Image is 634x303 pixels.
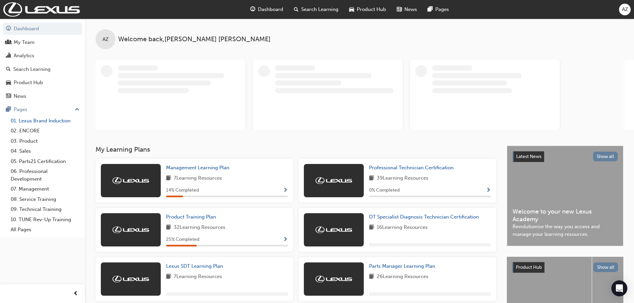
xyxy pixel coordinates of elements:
[14,106,27,113] div: Pages
[283,186,288,195] button: Show Progress
[397,5,402,14] span: news-icon
[3,21,82,103] button: DashboardMy TeamAnalyticsSearch LearningProduct HubNews
[516,154,541,159] span: Latest News
[369,174,374,183] span: book-icon
[316,227,352,233] img: Trak
[3,23,82,35] a: Dashboard
[14,52,34,60] div: Analytics
[513,151,618,162] a: Latest NewsShow all
[166,214,216,220] span: Product Training Plan
[344,3,391,16] a: car-iconProduct Hub
[369,214,479,220] span: DT Specialist Diagnosis Technician Certification
[166,263,223,269] span: Lexus SDT Learning Plan
[166,213,219,221] a: Product Training Plan
[512,262,618,273] a: Product HubShow all
[6,93,11,99] span: news-icon
[283,188,288,194] span: Show Progress
[369,224,374,232] span: book-icon
[516,264,542,270] span: Product Hub
[593,262,618,272] button: Show all
[73,290,78,298] span: prev-icon
[593,152,618,161] button: Show all
[369,273,374,281] span: book-icon
[357,6,386,13] span: Product Hub
[96,146,496,153] h3: My Learning Plans
[14,92,26,100] div: News
[369,263,435,269] span: Parts Manager Learning Plan
[622,6,628,13] span: AZ
[3,2,80,17] img: Trak
[289,3,344,16] a: search-iconSearch Learning
[6,107,11,113] span: pages-icon
[377,273,428,281] span: 26 Learning Resources
[166,224,171,232] span: book-icon
[166,262,226,270] a: Lexus SDT Learning Plan
[166,165,229,171] span: Management Learning Plan
[3,50,82,62] a: Analytics
[316,177,352,184] img: Trak
[245,3,289,16] a: guage-iconDashboard
[14,39,35,46] div: My Team
[8,116,82,126] a: 01. Lexus Brand Induction
[166,164,232,172] a: Management Learning Plan
[174,174,222,183] span: 7 Learning Resources
[294,5,299,14] span: search-icon
[3,76,82,89] a: Product Hub
[75,105,80,114] span: up-icon
[435,6,449,13] span: Pages
[391,3,422,16] a: news-iconNews
[301,6,338,13] span: Search Learning
[174,224,225,232] span: 32 Learning Resources
[283,235,288,244] button: Show Progress
[369,262,438,270] a: Parts Manager Learning Plan
[283,237,288,243] span: Show Progress
[118,36,271,43] span: Welcome back , [PERSON_NAME] [PERSON_NAME]
[3,103,82,116] button: Pages
[166,236,199,243] span: 25 % Completed
[377,224,428,232] span: 16 Learning Resources
[8,166,82,184] a: 06. Professional Development
[14,79,43,86] div: Product Hub
[369,164,456,172] a: Professional Technician Certification
[369,165,454,171] span: Professional Technician Certification
[3,63,82,76] a: Search Learning
[8,194,82,205] a: 08. Service Training
[112,177,149,184] img: Trak
[250,5,255,14] span: guage-icon
[486,188,491,194] span: Show Progress
[174,273,222,281] span: 7 Learning Resources
[619,4,631,15] button: AZ
[377,174,428,183] span: 39 Learning Resources
[6,26,11,32] span: guage-icon
[8,146,82,156] a: 04. Sales
[507,146,623,246] a: Latest NewsShow allWelcome to your new Lexus AcademyRevolutionise the way you access and manage y...
[6,80,11,86] span: car-icon
[316,276,352,282] img: Trak
[112,276,149,282] img: Trak
[166,187,199,194] span: 14 % Completed
[258,6,283,13] span: Dashboard
[112,227,149,233] img: Trak
[6,40,11,46] span: people-icon
[8,215,82,225] a: 10. TUNE Rev-Up Training
[8,184,82,194] a: 07. Management
[166,273,171,281] span: book-icon
[369,213,482,221] a: DT Specialist Diagnosis Technician Certification
[513,223,618,238] span: Revolutionise the way you access and manage your learning resources.
[404,6,417,13] span: News
[8,126,82,136] a: 02. ENCORE
[6,53,11,59] span: chart-icon
[8,204,82,215] a: 09. Technical Training
[428,5,433,14] span: pages-icon
[422,3,454,16] a: pages-iconPages
[8,156,82,167] a: 05. Parts21 Certification
[369,187,400,194] span: 0 % Completed
[486,186,491,195] button: Show Progress
[349,5,354,14] span: car-icon
[8,225,82,235] a: All Pages
[13,66,51,73] div: Search Learning
[513,208,618,223] span: Welcome to your new Lexus Academy
[6,67,11,73] span: search-icon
